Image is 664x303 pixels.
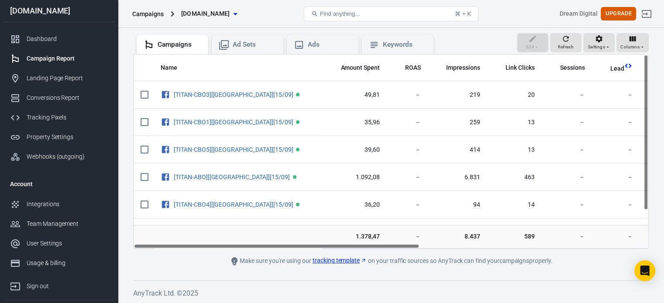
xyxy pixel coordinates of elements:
[3,214,115,234] a: Team Management
[599,201,633,209] span: －
[27,74,108,83] div: Landing Page Report
[610,65,624,73] span: Lead
[27,93,108,102] div: Conversions Report
[435,91,480,99] span: 219
[435,62,480,73] span: The number of times your ads were on screen.
[3,147,115,167] a: Webhooks (outgoing)
[293,175,296,179] span: Active
[405,64,421,72] span: ROAS
[494,62,535,73] span: The number of clicks on links within the ad that led to advertiser-specified destinations
[133,288,649,299] h6: AnyTrack Ltd. © 2025
[329,146,380,154] span: 39,60
[181,8,230,19] span: bdcnews.site
[3,108,115,127] a: Tracking Pixels
[3,7,115,15] div: [DOMAIN_NAME]
[329,201,380,209] span: 36,20
[3,68,115,88] a: Landing Page Report
[599,173,633,182] span: －
[560,64,585,72] span: Sessions
[158,40,201,49] div: Campaigns
[394,91,421,99] span: －
[599,91,633,99] span: －
[329,62,380,73] span: The estimated total amount of money you've spent on your campaign, ad set or ad during its schedule.
[161,117,170,127] svg: Facebook Ads
[27,282,108,291] div: Sign out
[560,9,597,18] div: Account id: 3Y0cixK8
[394,146,421,154] span: －
[27,113,108,122] div: Tracking Pixels
[435,173,480,182] span: 6.831
[329,232,380,241] span: 1.378,47
[174,91,293,98] a: [TITAN-CBO3][[GEOGRAPHIC_DATA]][15/09]
[620,43,640,51] span: Columns
[27,259,108,268] div: Usage & billing
[329,91,380,99] span: 49,81
[583,33,615,52] button: Settings
[320,10,360,17] span: Find anything...
[233,40,276,49] div: Ad Sets
[394,201,421,209] span: －
[558,43,574,51] span: Refresh
[549,91,585,99] span: －
[27,54,108,63] div: Campaign Report
[435,201,480,209] span: 94
[329,173,380,182] span: 1.092,08
[3,49,115,68] a: Campaign Report
[178,6,241,22] button: [DOMAIN_NAME]
[161,64,189,72] span: Name
[494,201,535,209] span: 14
[3,127,115,147] a: Property Settings
[3,194,115,214] a: Integrations
[636,3,657,24] a: Sign out
[616,33,649,52] button: Columns
[296,93,299,96] span: Active
[394,232,421,241] span: －
[134,54,648,249] div: scrollable content
[161,89,170,100] svg: Facebook Ads
[27,239,108,248] div: User Settings
[27,152,108,161] div: Webhooks (outgoing)
[549,64,585,72] span: Sessions
[549,118,585,127] span: －
[505,64,535,72] span: Link Clicks
[494,173,535,182] span: 463
[405,62,421,73] span: The total return on ad spend
[446,64,480,72] span: Impressions
[394,118,421,127] span: －
[161,172,170,182] svg: Facebook Ads
[3,234,115,253] a: User Settings
[27,133,108,142] div: Property Settings
[341,64,380,72] span: Amount Spent
[161,199,170,210] svg: Facebook Ads
[174,201,294,208] span: [TITAN-CBO4][US][15/09]
[296,203,299,206] span: Active
[296,120,299,124] span: Active
[599,232,633,241] span: －
[394,173,421,182] span: －
[446,62,480,73] span: The number of times your ads were on screen.
[383,40,427,49] div: Keywords
[494,91,535,99] span: 20
[341,62,380,73] span: The estimated total amount of money you've spent on your campaign, ad set or ad during its schedule.
[601,7,636,20] button: Upgrade
[435,146,480,154] span: 414
[308,40,351,49] div: Ads
[494,118,535,127] span: 13
[550,33,581,52] button: Refresh
[174,146,294,153] span: [TITAN-CBO5][US][15/09]
[435,118,480,127] span: 259
[132,10,164,18] div: Campaigns
[296,148,299,151] span: Active
[174,146,293,153] a: [TITAN-CBO5][[GEOGRAPHIC_DATA]][15/09]
[174,119,294,125] span: [TITAN-CBO1][US][15/09]
[174,92,294,98] span: [TITAN-CBO3][US][15/09]
[549,173,585,182] span: －
[174,119,293,126] a: [TITAN-CBO1][[GEOGRAPHIC_DATA]][15/09]
[27,200,108,209] div: Integrations
[634,260,655,281] div: Open Intercom Messenger
[174,174,290,180] a: [TITAN-ABO][[GEOGRAPHIC_DATA]][15/09]
[329,118,380,127] span: 35,96
[599,65,624,73] span: Lead
[3,273,115,296] a: Sign out
[549,146,585,154] span: －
